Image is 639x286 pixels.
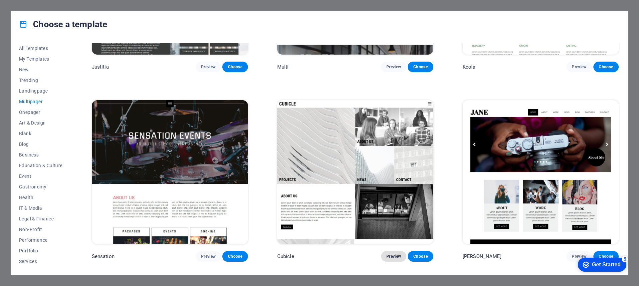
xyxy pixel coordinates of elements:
[19,248,63,253] span: Portfolio
[19,181,63,192] button: Gastronomy
[19,173,63,179] span: Event
[19,43,63,54] button: All Templates
[19,224,63,235] button: Non-Profit
[572,64,586,70] span: Preview
[599,64,613,70] span: Choose
[19,195,63,200] span: Health
[19,96,63,107] button: Multipager
[19,56,63,62] span: My Templates
[408,251,433,262] button: Choose
[19,110,63,115] span: Onepager
[19,256,63,267] button: Services
[19,213,63,224] button: Legal & Finance
[19,128,63,139] button: Blank
[463,100,619,244] img: Jane
[19,203,63,213] button: IT & Media
[19,64,63,75] button: New
[201,64,216,70] span: Preview
[381,251,406,262] button: Preview
[19,205,63,211] span: IT & Media
[599,254,613,259] span: Choose
[19,149,63,160] button: Business
[463,64,476,70] p: Keola
[228,64,242,70] span: Choose
[19,171,63,181] button: Event
[19,267,63,277] button: Shop
[593,251,619,262] button: Choose
[19,237,63,243] span: Performance
[19,227,63,232] span: Non-Profit
[19,184,63,189] span: Gastronomy
[381,62,406,72] button: Preview
[277,64,289,70] p: Multi
[201,254,216,259] span: Preview
[19,216,63,221] span: Legal & Finance
[19,259,63,264] span: Services
[19,131,63,136] span: Blank
[593,62,619,72] button: Choose
[5,3,54,17] div: Get Started 5 items remaining, 0% complete
[92,100,248,244] img: Sensation
[20,7,48,13] div: Get Started
[572,254,586,259] span: Preview
[19,245,63,256] button: Portfolio
[92,64,109,70] p: Justitia
[19,120,63,126] span: Art & Design
[386,64,401,70] span: Preview
[19,107,63,118] button: Onepager
[196,62,221,72] button: Preview
[566,62,592,72] button: Preview
[222,251,248,262] button: Choose
[19,163,63,168] span: Education & Culture
[19,99,63,104] span: Multipager
[19,78,63,83] span: Trending
[92,253,114,260] p: Sensation
[19,88,63,94] span: Landingpage
[196,251,221,262] button: Preview
[19,152,63,157] span: Business
[413,64,428,70] span: Choose
[413,254,428,259] span: Choose
[19,192,63,203] button: Health
[19,142,63,147] span: Blog
[19,160,63,171] button: Education & Culture
[19,75,63,86] button: Trending
[19,46,63,51] span: All Templates
[222,62,248,72] button: Choose
[19,54,63,64] button: My Templates
[19,235,63,245] button: Performance
[19,139,63,149] button: Blog
[19,19,107,30] h4: Choose a template
[19,86,63,96] button: Landingpage
[386,254,401,259] span: Preview
[408,62,433,72] button: Choose
[19,67,63,72] span: New
[19,118,63,128] button: Art & Design
[49,1,56,8] div: 5
[277,100,433,244] img: Cubicle
[228,254,242,259] span: Choose
[463,253,502,260] p: [PERSON_NAME]
[277,253,294,260] p: Cubicle
[566,251,592,262] button: Preview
